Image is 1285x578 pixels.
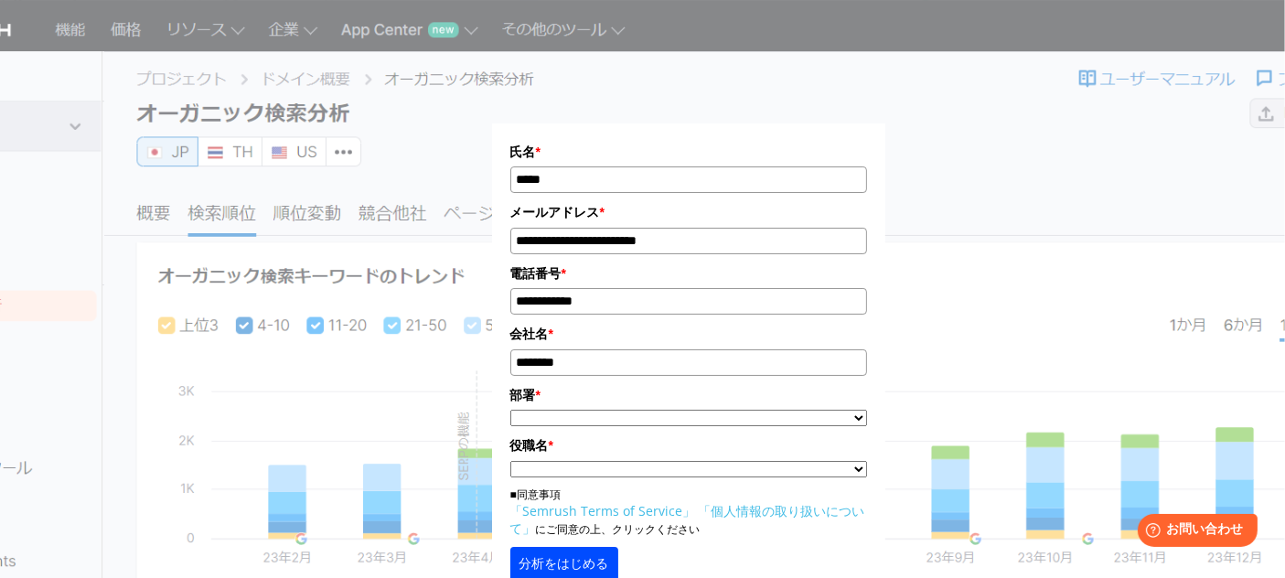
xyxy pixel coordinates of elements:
[510,502,865,537] a: 「個人情報の取り扱いについて」
[1122,507,1265,558] iframe: Help widget launcher
[510,435,867,455] label: 役職名
[510,487,867,538] p: ■同意事項 にご同意の上、クリックください
[510,263,867,284] label: 電話番号
[510,502,696,519] a: 「Semrush Terms of Service」
[510,324,867,344] label: 会社名
[510,142,867,162] label: 氏名
[510,385,867,405] label: 部署
[510,202,867,222] label: メールアドレス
